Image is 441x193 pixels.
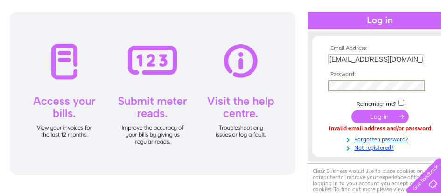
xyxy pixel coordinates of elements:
th: Email Address: [326,45,434,52]
a: 0333 014 3131 [265,5,329,16]
div: Invalid email address and/or password [328,125,432,132]
th: Password: [326,71,434,78]
img: logo.png [15,24,63,53]
td: Remember me? [326,98,434,108]
a: Contact [413,40,435,47]
a: Blog [393,40,407,47]
input: Submit [351,110,409,123]
a: Energy [334,40,354,47]
a: Water [310,40,328,47]
a: Not registered? [328,143,434,152]
a: Forgotten password? [328,134,434,143]
a: Telecoms [360,40,388,47]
